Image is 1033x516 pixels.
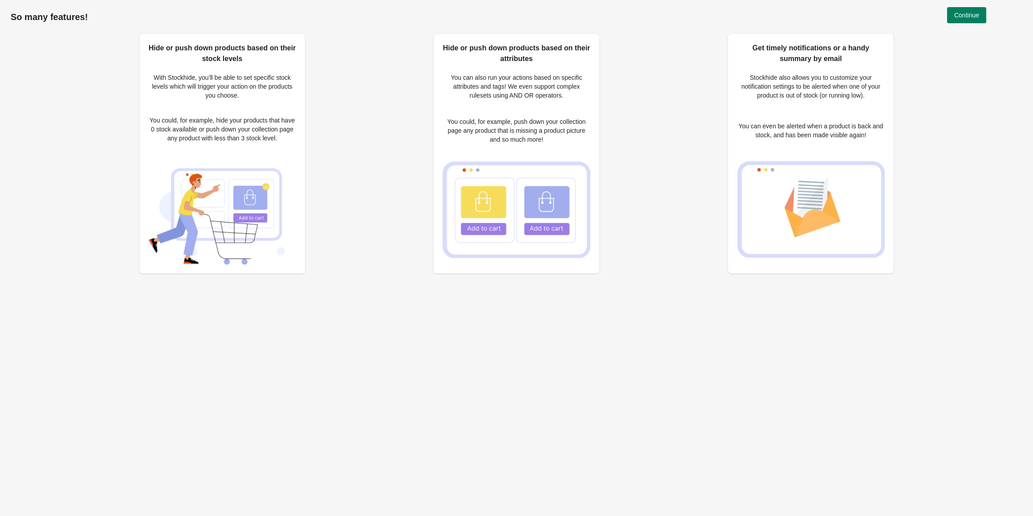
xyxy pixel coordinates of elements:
p: With Stockhide, you’ll be able to set specific stock levels which will trigger your action on the... [148,73,296,100]
img: Hide or push down products based on their stock levels [148,158,296,265]
p: You could, for example, push down your collection page any product that is missing a product pict... [443,117,590,144]
img: Hide or push down products based on their attributes [443,161,590,258]
h2: Hide or push down products based on their attributes [443,43,590,64]
span: Continue [954,12,979,19]
p: You can even be alerted when a product is back and stock, and has been made visible again! [737,122,885,139]
h1: So many features! [11,12,1022,22]
img: Get timely notifications or a handy summary by email [737,161,885,258]
p: You can also run your actions based on specific attributes and tags! We even support complex rule... [443,73,590,100]
h2: Get timely notifications or a handy summary by email [737,43,885,64]
p: You could, for example, hide your products that have 0 stock available or push down your collecti... [148,116,296,143]
p: Stockhide also allows you to customize your notification settings to be alerted when one of your ... [737,73,885,100]
h2: Hide or push down products based on their stock levels [148,43,296,64]
button: Continue [947,7,986,23]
